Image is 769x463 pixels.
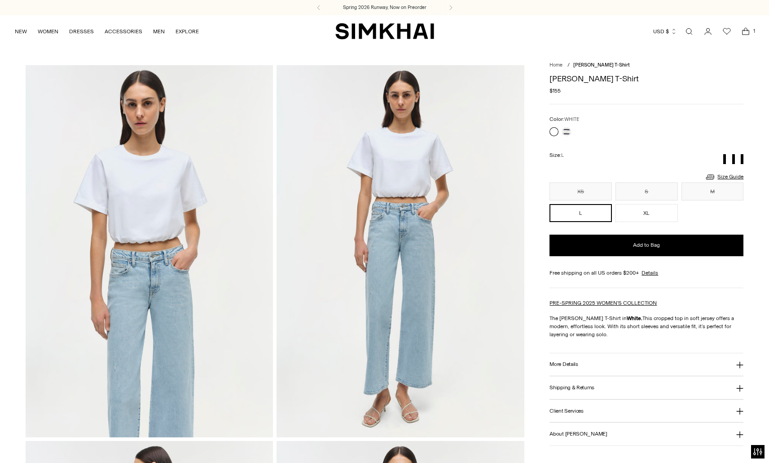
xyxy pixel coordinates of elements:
[335,22,434,40] a: SIMKHAI
[549,269,743,277] div: Free shipping on all US orders $200+
[549,353,743,376] button: More Details
[561,152,564,158] span: L
[627,315,642,321] strong: White.
[680,22,698,40] a: Open search modal
[277,65,524,437] img: Jojo T-Shirt
[69,22,94,41] a: DRESSES
[549,235,743,256] button: Add to Bag
[549,115,579,124] label: Color:
[718,22,736,40] a: Wishlist
[549,314,743,338] p: The [PERSON_NAME] T-Shirt in This cropped top in soft jersey offers a modern, effortless look. Wi...
[549,151,564,160] label: Size:
[564,116,579,122] span: WHITE
[549,183,612,200] button: XS
[549,204,612,222] button: L
[549,361,578,367] h3: More Details
[343,4,426,11] a: Spring 2026 Runway, Now on Preorder
[573,62,630,68] span: [PERSON_NAME] T-Shirt
[653,22,677,41] button: USD $
[615,204,678,222] button: XL
[105,22,142,41] a: ACCESSORIES
[549,62,562,68] a: Home
[26,65,273,437] img: Jojo T-Shirt
[705,171,743,183] a: Size Guide
[549,376,743,399] button: Shipping & Returns
[549,385,594,391] h3: Shipping & Returns
[615,183,678,200] button: S
[549,300,657,306] a: PRE-SPRING 2025 WOMEN'S COLLECTION
[549,423,743,445] button: About [PERSON_NAME]
[38,22,58,41] a: WOMEN
[549,431,607,437] h3: About [PERSON_NAME]
[633,241,660,249] span: Add to Bag
[567,62,570,69] div: /
[549,400,743,423] button: Client Services
[549,408,584,414] h3: Client Services
[549,75,743,83] h1: [PERSON_NAME] T-Shirt
[737,22,755,40] a: Open cart modal
[699,22,717,40] a: Go to the account page
[153,22,165,41] a: MEN
[15,22,27,41] a: NEW
[549,62,743,69] nav: breadcrumbs
[176,22,199,41] a: EXPLORE
[642,269,658,277] a: Details
[681,183,744,200] button: M
[549,87,561,95] span: $155
[750,27,758,35] span: 1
